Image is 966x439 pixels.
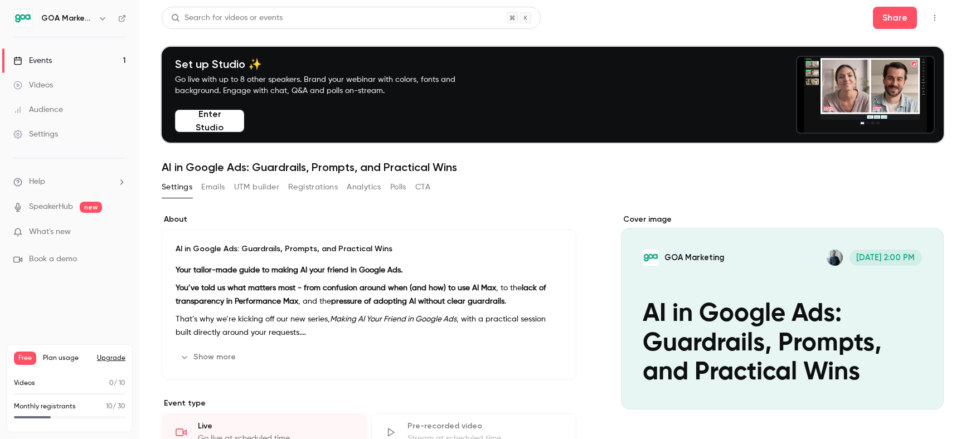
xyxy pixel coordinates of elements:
[41,13,94,24] h6: GOA Marketing
[29,201,73,213] a: SpeakerHub
[162,178,192,196] button: Settings
[14,402,76,412] p: Monthly registrants
[176,243,562,255] p: AI in Google Ads: Guardrails, Prompts, and Practical Wins
[13,55,52,66] div: Events
[113,227,126,237] iframe: Noticeable Trigger
[347,178,381,196] button: Analytics
[13,80,53,91] div: Videos
[162,398,576,409] p: Event type
[198,421,353,432] div: Live
[29,226,71,238] span: What's new
[162,214,576,225] label: About
[13,104,63,115] div: Audience
[14,378,35,388] p: Videos
[621,214,944,409] section: Cover image
[109,378,125,388] p: / 10
[331,297,504,305] strong: pressure of adopting AI without clear guardrails
[97,354,125,363] button: Upgrade
[162,160,944,174] h1: AI in Google Ads: Guardrails, Prompts, and Practical Wins
[13,129,58,140] div: Settings
[13,176,126,188] li: help-dropdown-opener
[330,315,457,323] em: Making AI Your Friend in Google Ads
[29,176,45,188] span: Help
[106,403,113,410] span: 10
[176,266,402,274] strong: Your tailor-made guide to making AI your friend in Google Ads.
[175,110,244,132] button: Enter Studio
[106,402,125,412] p: / 30
[415,178,430,196] button: CTA
[175,74,482,96] p: Go live with up to 8 other speakers. Brand your webinar with colors, fonts and background. Engage...
[176,313,562,339] p: That’s why we’re kicking off our new series, , with a practical session built directly around you...
[80,202,102,213] span: new
[29,253,77,265] span: Book a demo
[176,348,242,366] button: Show more
[171,12,283,24] div: Search for videos or events
[176,281,562,308] p: , to the , and the .
[43,354,90,363] span: Plan usage
[175,57,482,71] h4: Set up Studio ✨
[234,178,279,196] button: UTM builder
[407,421,562,432] div: Pre-recorded video
[14,352,36,365] span: Free
[109,380,114,387] span: 0
[390,178,406,196] button: Polls
[873,7,917,29] button: Share
[14,9,32,27] img: GOA Marketing
[176,284,496,292] strong: You’ve told us what matters most - from confusion around when (and how) to use AI Max
[621,214,944,225] label: Cover image
[201,178,225,196] button: Emails
[288,178,338,196] button: Registrations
